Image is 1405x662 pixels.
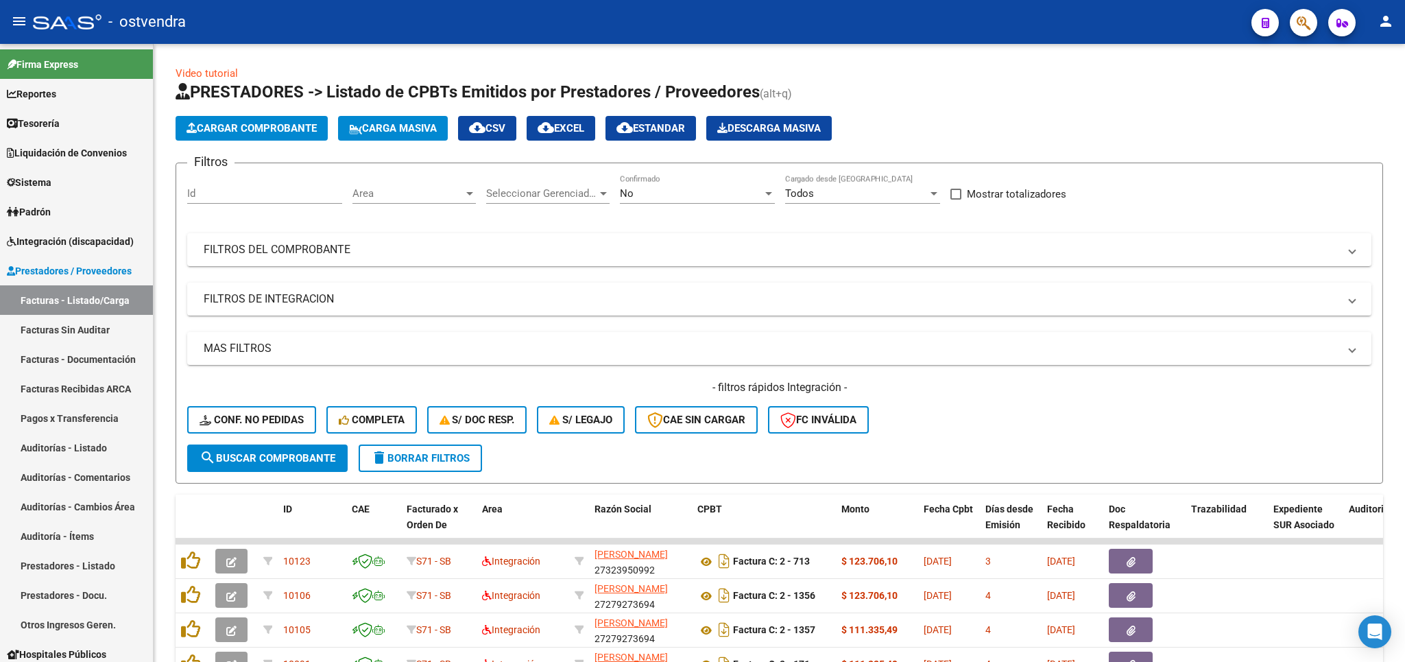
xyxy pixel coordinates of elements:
span: Monto [841,504,869,515]
span: Liquidación de Convenios [7,145,127,161]
span: Expediente SUR Asociado [1273,504,1334,530]
i: Descargar documento [715,550,733,572]
span: S71 - SB [416,590,451,601]
span: Completa [339,414,405,426]
span: S/ legajo [549,414,612,426]
strong: $ 123.706,10 [841,556,898,567]
span: Auditoria [1349,504,1389,515]
span: Fecha Recibido [1047,504,1085,530]
span: Padrón [7,204,51,220]
span: 4 [985,624,991,635]
mat-icon: cloud_download [616,119,633,136]
mat-icon: cloud_download [538,119,554,136]
mat-expansion-panel-header: MAS FILTROS [187,332,1371,365]
span: FC Inválida [780,414,856,426]
span: [DATE] [1047,590,1075,601]
span: No [620,187,634,200]
button: CSV [458,116,516,141]
button: FC Inválida [768,406,869,434]
span: CPBT [697,504,722,515]
button: CAE SIN CARGAR [635,406,758,434]
span: Area [352,187,464,200]
span: Tesorería [7,116,60,131]
span: EXCEL [538,122,584,134]
span: Integración [482,556,540,567]
button: Borrar Filtros [359,445,482,472]
mat-expansion-panel-header: FILTROS DE INTEGRACION [187,283,1371,316]
span: 10106 [283,590,311,601]
span: Fecha Cpbt [924,504,973,515]
app-download-masive: Descarga masiva de comprobantes (adjuntos) [706,116,832,141]
h4: - filtros rápidos Integración - [187,380,1371,395]
button: Conf. no pedidas [187,406,316,434]
datatable-header-cell: CAE [346,495,401,555]
span: S71 - SB [416,556,451,567]
span: Todos [785,187,814,200]
span: Mostrar totalizadores [967,186,1066,202]
mat-panel-title: MAS FILTROS [204,341,1338,356]
span: Area [482,504,503,515]
span: 4 [985,590,991,601]
span: Integración (discapacidad) [7,234,134,249]
mat-panel-title: FILTROS DE INTEGRACION [204,292,1338,307]
strong: $ 123.706,10 [841,590,898,601]
span: Razón Social [595,504,651,515]
button: Carga Masiva [338,116,448,141]
span: - ostvendra [108,7,186,37]
strong: $ 111.335,49 [841,624,898,635]
span: Días desde Emisión [985,504,1033,530]
datatable-header-cell: Doc Respaldatoria [1103,495,1186,555]
button: S/ Doc Resp. [427,406,527,434]
mat-icon: person [1378,13,1394,29]
span: CAE [352,504,370,515]
mat-expansion-panel-header: FILTROS DEL COMPROBANTE [187,233,1371,266]
span: Trazabilidad [1191,504,1247,515]
datatable-header-cell: Area [477,495,569,555]
span: 10123 [283,556,311,567]
i: Descargar documento [715,584,733,606]
span: PRESTADORES -> Listado de CPBTs Emitidos por Prestadores / Proveedores [176,82,760,102]
span: [DATE] [924,590,952,601]
mat-icon: cloud_download [469,119,485,136]
button: Buscar Comprobante [187,445,348,472]
span: Borrar Filtros [371,452,470,464]
strong: Factura C: 2 - 713 [733,556,810,567]
span: [PERSON_NAME] [595,549,668,560]
strong: Factura C: 2 - 1357 [733,625,815,636]
span: Prestadores / Proveedores [7,263,132,279]
h3: Filtros [187,152,235,172]
datatable-header-cell: Fecha Cpbt [918,495,980,555]
span: Cargar Comprobante [187,122,317,134]
datatable-header-cell: ID [278,495,346,555]
strong: Factura C: 2 - 1356 [733,591,815,602]
span: Seleccionar Gerenciador [486,187,597,200]
span: Estandar [616,122,685,134]
span: ID [283,504,292,515]
button: Estandar [605,116,696,141]
button: Cargar Comprobante [176,116,328,141]
span: 3 [985,556,991,567]
button: S/ legajo [537,406,625,434]
span: [DATE] [1047,624,1075,635]
datatable-header-cell: Monto [836,495,918,555]
span: CAE SIN CARGAR [647,414,745,426]
span: Firma Express [7,57,78,72]
span: [PERSON_NAME] [595,617,668,628]
mat-icon: menu [11,13,27,29]
span: Descarga Masiva [717,122,821,134]
span: Buscar Comprobante [200,452,335,464]
span: Reportes [7,86,56,102]
mat-icon: search [200,449,216,466]
button: Completa [326,406,417,434]
div: 27279273694 [595,615,686,644]
div: Open Intercom Messenger [1358,615,1391,648]
span: Conf. no pedidas [200,414,304,426]
span: (alt+q) [760,87,792,100]
button: EXCEL [527,116,595,141]
datatable-header-cell: Facturado x Orden De [401,495,477,555]
span: [DATE] [924,556,952,567]
span: Sistema [7,175,51,190]
datatable-header-cell: Expediente SUR Asociado [1268,495,1343,555]
span: Integración [482,624,540,635]
span: [DATE] [1047,556,1075,567]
